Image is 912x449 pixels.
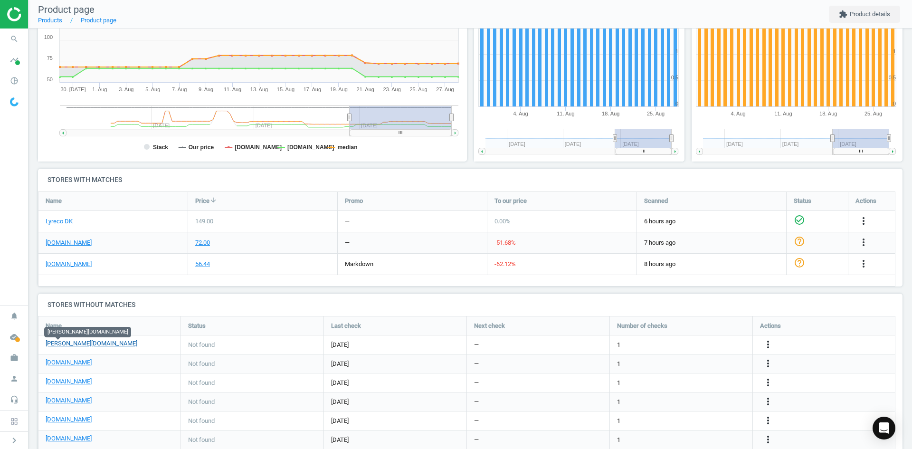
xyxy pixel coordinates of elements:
span: 1 [617,379,620,387]
span: Next check [474,322,505,330]
tspan: 25. Aug [409,86,427,92]
tspan: 4. Aug [513,111,528,116]
span: 1 [617,360,620,368]
text: 0.5 [671,75,678,80]
tspan: 25. Aug [864,111,882,116]
span: [DATE] [331,341,459,349]
button: more_vert [762,434,774,446]
button: more_vert [858,215,869,228]
div: 149.00 [195,217,213,226]
span: — [474,398,479,406]
span: — [474,360,479,368]
span: markdown [345,260,373,267]
span: 8 hours ago [644,260,779,268]
tspan: 23. Aug [383,86,401,92]
span: Actions [760,322,781,330]
tspan: 4. Aug [731,111,746,116]
tspan: 3. Aug [119,86,133,92]
button: more_vert [762,377,774,389]
text: 0.5 [889,75,896,80]
i: headset_mic [5,391,23,409]
i: more_vert [762,339,774,350]
h4: Stores with matches [38,169,902,191]
a: Products [38,17,62,24]
i: more_vert [858,215,869,227]
tspan: 18. Aug [819,111,837,116]
i: cloud_done [5,328,23,346]
span: Scanned [644,197,668,205]
text: 0 [893,101,896,106]
tspan: 19. Aug [330,86,348,92]
tspan: 1. Aug [92,86,107,92]
text: 1 [893,48,896,54]
a: [DOMAIN_NAME] [46,377,92,386]
tspan: 11. Aug [557,111,574,116]
span: [DATE] [331,398,459,406]
a: [DOMAIN_NAME] [46,434,92,443]
tspan: 18. Aug [602,111,619,116]
tspan: median [337,144,357,151]
div: Open Intercom Messenger [873,417,895,439]
i: work [5,349,23,367]
span: -51.68 % [494,239,516,246]
a: [DOMAIN_NAME] [46,415,92,424]
img: ajHJNr6hYgQAAAAASUVORK5CYII= [7,7,75,21]
tspan: 7. Aug [172,86,187,92]
i: more_vert [858,237,869,248]
i: more_vert [858,258,869,269]
span: Name [46,197,62,205]
i: more_vert [762,358,774,369]
span: Price [195,197,209,205]
tspan: 15. Aug [277,86,294,92]
text: 75 [47,55,53,61]
i: more_vert [762,434,774,445]
button: extensionProduct details [829,6,900,23]
span: 1 [617,417,620,425]
div: 56.44 [195,260,210,268]
i: help_outline [794,236,805,247]
h4: Stores without matches [38,294,902,316]
span: Promo [345,197,363,205]
span: — [474,417,479,425]
span: Not found [188,360,215,368]
a: [DOMAIN_NAME] [46,358,92,367]
span: [DATE] [331,379,459,387]
span: — [474,341,479,349]
span: 1 [617,436,620,444]
tspan: 30. [DATE] [60,86,85,92]
span: Not found [188,417,215,425]
tspan: 27. Aug [436,86,454,92]
span: — [474,436,479,444]
i: notifications [5,307,23,325]
a: [DOMAIN_NAME] [46,239,92,247]
text: 1 [675,48,678,54]
button: more_vert [762,415,774,427]
span: -62.12 % [494,260,516,267]
span: 1 [617,398,620,406]
i: chevron_right [9,435,20,446]
tspan: 25. Aug [646,111,664,116]
a: [PERSON_NAME][DOMAIN_NAME] [46,339,137,348]
span: Actions [855,197,876,205]
tspan: 11. Aug [224,86,241,92]
button: more_vert [858,237,869,249]
span: Status [188,322,206,330]
button: more_vert [858,258,869,270]
i: check_circle_outline [794,214,805,226]
span: — [474,379,479,387]
i: help_outline [794,257,805,268]
tspan: [DOMAIN_NAME] [287,144,334,151]
i: timeline [5,51,23,69]
tspan: [DOMAIN_NAME] [235,144,282,151]
span: 6 hours ago [644,217,779,226]
tspan: 21. Aug [357,86,374,92]
tspan: Stack [153,144,168,151]
span: [DATE] [331,436,459,444]
span: Not found [188,379,215,387]
text: 50 [47,76,53,82]
tspan: 9. Aug [199,86,213,92]
span: To our price [494,197,527,205]
tspan: 11. Aug [774,111,792,116]
i: more_vert [762,377,774,388]
i: more_vert [762,415,774,426]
